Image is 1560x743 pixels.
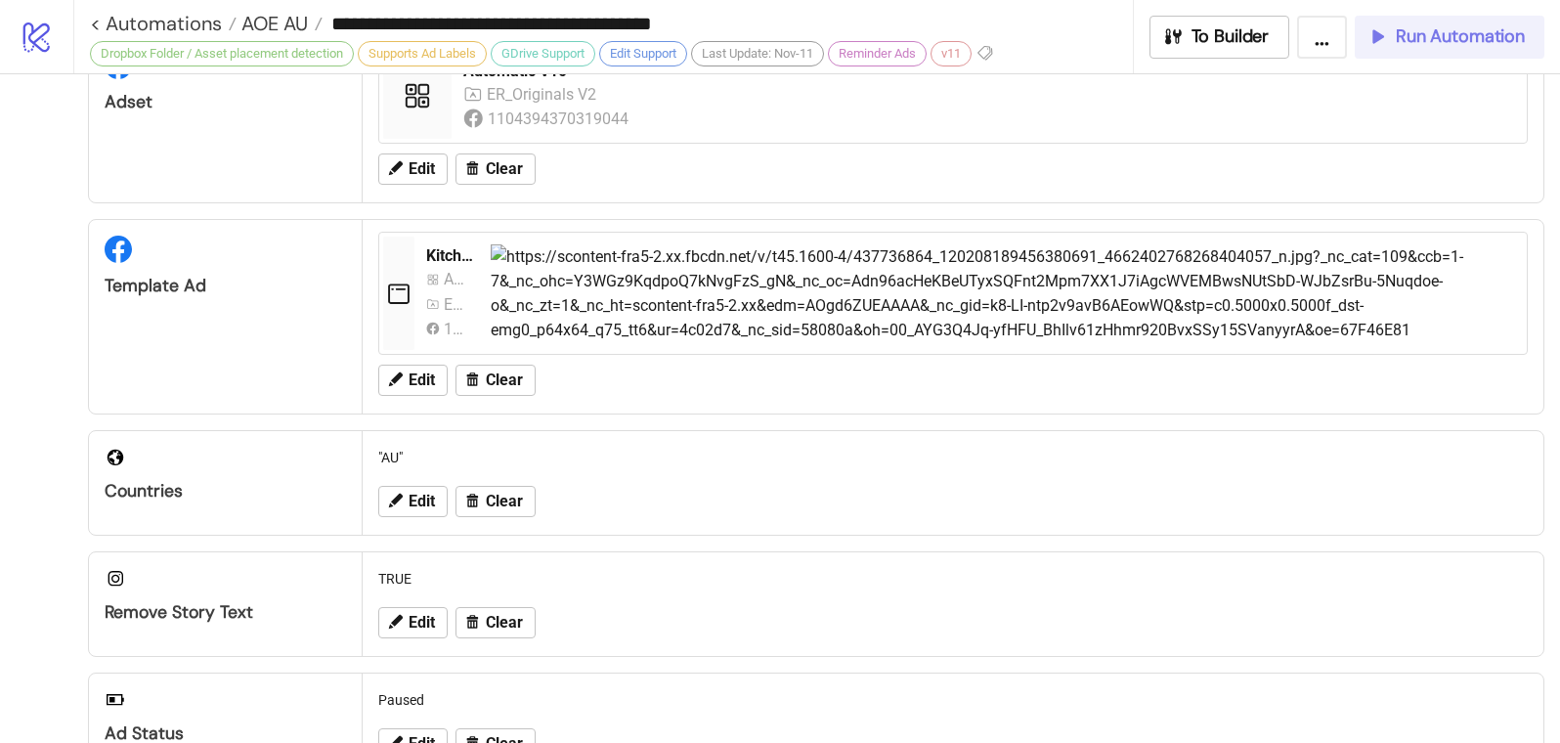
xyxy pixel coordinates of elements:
div: Automatic [444,267,467,291]
button: Edit [378,153,448,185]
span: Edit [409,493,435,510]
span: Edit [409,160,435,178]
a: AOE AU [237,14,323,33]
div: TRUE [370,560,1536,597]
div: ER_Originals V2 [487,82,600,107]
a: < Automations [90,14,237,33]
img: https://scontent-fra5-2.xx.fbcdn.net/v/t45.1600-4/437736864_120208189456380691_466240276826840405... [491,244,1515,343]
button: Edit [378,486,448,517]
div: Adset [105,91,346,113]
div: "AU" [370,439,1536,476]
div: Remove Story Text [105,601,346,624]
div: Last Update: Nov-11 [691,41,824,66]
div: 1104394370319044 [488,107,631,131]
button: Edit [378,365,448,396]
span: Run Automation [1396,25,1525,48]
div: Edit Support [599,41,687,66]
div: Dropbox Folder / Asset placement detection [90,41,354,66]
span: Clear [486,493,523,510]
span: Edit [409,614,435,632]
div: Countries [105,480,346,503]
div: Kitchn Template [426,245,475,267]
div: Template Ad [105,275,346,297]
button: To Builder [1149,16,1290,59]
span: Clear [486,160,523,178]
div: ER_Originals V2 [444,292,467,317]
button: Clear [455,607,536,638]
div: Paused [370,681,1536,719]
button: Clear [455,486,536,517]
button: Run Automation [1355,16,1544,59]
div: Reminder Ads [828,41,927,66]
button: ... [1297,16,1347,59]
div: v11 [931,41,972,66]
span: Clear [486,614,523,632]
div: GDrive Support [491,41,595,66]
span: To Builder [1192,25,1270,48]
span: Edit [409,371,435,389]
button: Clear [455,365,536,396]
div: 1104394370319044 [444,317,467,341]
button: Clear [455,153,536,185]
button: Edit [378,607,448,638]
span: AOE AU [237,11,308,36]
span: Clear [486,371,523,389]
div: Supports Ad Labels [358,41,487,66]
